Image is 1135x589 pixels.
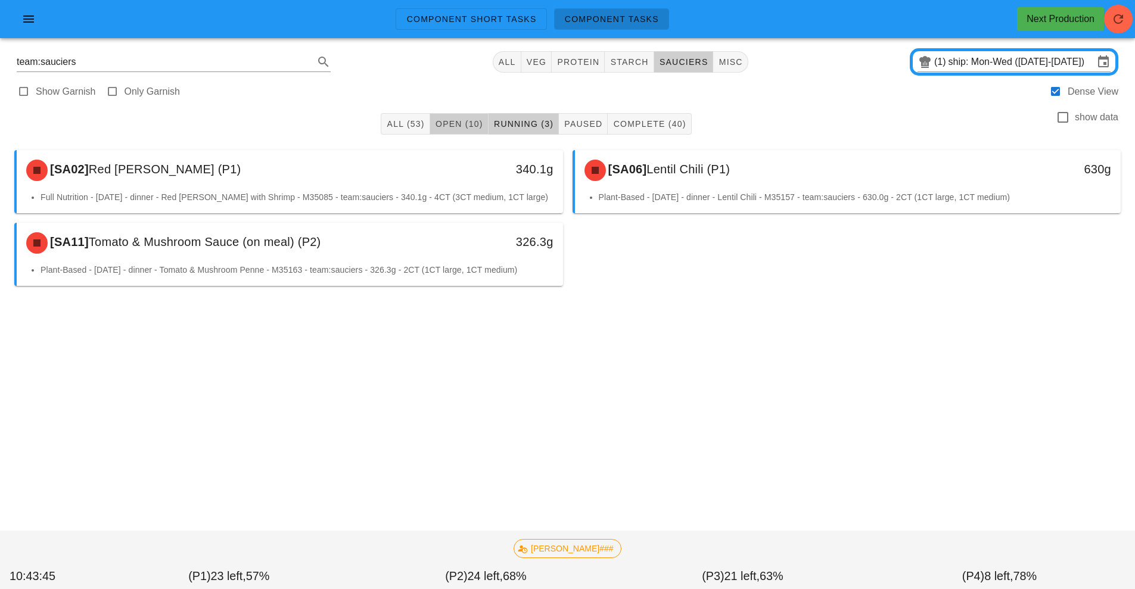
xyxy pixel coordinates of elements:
span: [SA11] [48,235,89,248]
div: Next Production [1027,12,1094,26]
label: Only Garnish [125,86,180,98]
button: Running (3) [489,113,559,135]
span: Paused [564,119,602,129]
label: show data [1075,111,1118,123]
span: sauciers [659,57,708,67]
label: Dense View [1068,86,1118,98]
span: protein [556,57,599,67]
span: Running (3) [493,119,553,129]
span: Tomato & Mushroom Sauce (on meal) (P2) [89,235,321,248]
button: protein [552,51,605,73]
span: [SA02] [48,163,89,176]
label: Show Garnish [36,86,96,98]
button: misc [713,51,748,73]
span: Complete (40) [612,119,686,129]
span: misc [718,57,742,67]
span: starch [610,57,648,67]
button: All (53) [381,113,430,135]
span: Open (10) [435,119,483,129]
button: Complete (40) [608,113,691,135]
button: veg [521,51,552,73]
div: 326.3g [432,232,553,251]
button: Open (10) [430,113,489,135]
div: 630g [990,160,1111,179]
span: veg [526,57,547,67]
li: Plant-Based - [DATE] - dinner - Lentil Chili - M35157 - team:sauciers - 630.0g - 2CT (1CT large, ... [599,191,1112,204]
span: All (53) [386,119,424,129]
div: 340.1g [432,160,553,179]
span: Lentil Chili (P1) [646,163,730,176]
div: (1) [934,56,949,68]
li: Plant-Based - [DATE] - dinner - Tomato & Mushroom Penne - M35163 - team:sauciers - 326.3g - 2CT (... [41,263,553,276]
button: Paused [559,113,608,135]
button: All [493,51,521,73]
li: Full Nutrition - [DATE] - dinner - Red [PERSON_NAME] with Shrimp - M35085 - team:sauciers - 340.1... [41,191,553,204]
span: [SA06] [606,163,647,176]
button: starch [605,51,654,73]
button: sauciers [654,51,714,73]
span: Red [PERSON_NAME] (P1) [89,163,241,176]
span: All [498,57,516,67]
